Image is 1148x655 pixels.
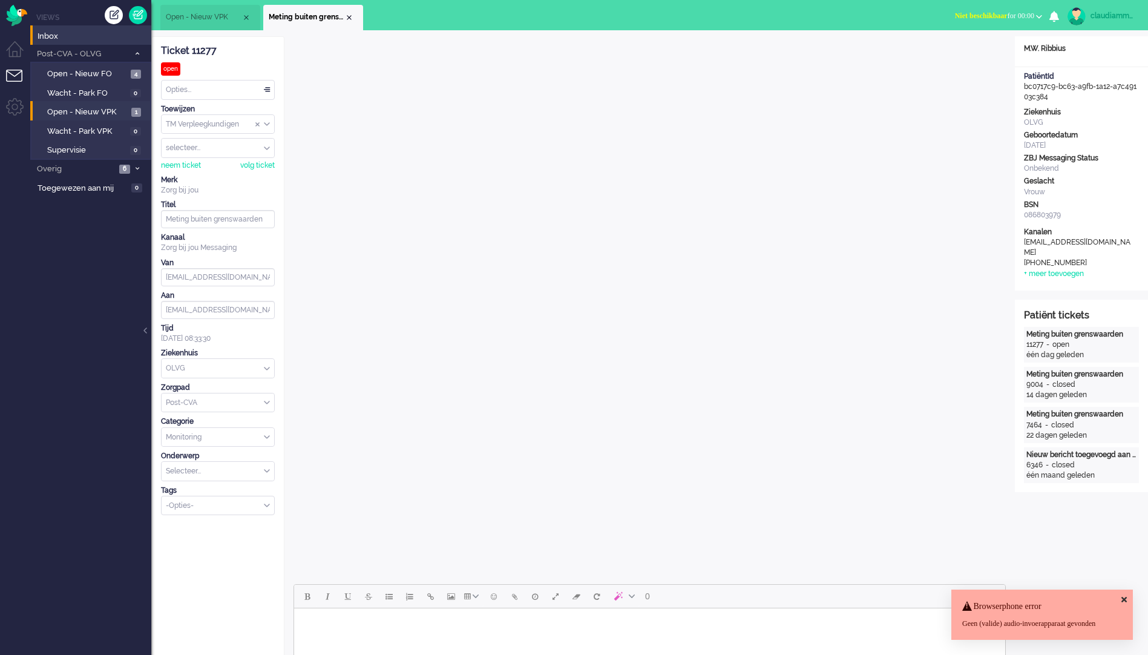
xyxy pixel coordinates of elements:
div: Meting buiten grenswaarden [1026,369,1137,380]
div: 14 dagen geleden [1026,390,1137,400]
div: ZBJ Messaging Status [1024,153,1139,163]
div: Close tab [344,13,354,22]
span: 1 [131,108,141,117]
div: Assign Group [161,114,275,134]
a: Open - Nieuw FO 4 [35,67,150,80]
span: 0 [130,89,141,98]
span: 0 [645,591,650,601]
div: volg ticket [240,160,275,171]
button: AI [607,586,640,607]
span: Open - Nieuw VPK [47,107,128,118]
div: Meting buiten grenswaarden [1026,409,1137,420]
div: Van [161,258,275,268]
div: één dag geleden [1026,350,1137,360]
div: - [1043,340,1052,350]
span: for 00:00 [955,12,1034,20]
li: Tickets menu [6,70,33,97]
div: Kanaal [161,232,275,243]
a: Toegewezen aan mij 0 [35,181,151,194]
a: Quick Ticket [129,6,147,24]
span: Wacht - Park VPK [47,126,127,137]
div: Meting buiten grenswaarden [1026,329,1137,340]
div: 11277 [1026,340,1043,350]
span: Post-CVA - OLVG [35,48,129,60]
div: Tijd [161,323,275,334]
button: 0 [640,586,655,607]
div: 7464 [1026,420,1042,430]
img: flow_omnibird.svg [6,5,27,26]
div: [PHONE_NUMBER] [1024,258,1133,268]
span: 0 [130,127,141,136]
li: Dashboard menu [6,41,33,68]
button: Insert/edit link [420,586,441,607]
div: Zorgpad [161,383,275,393]
a: Open - Nieuw VPK 1 [35,105,150,118]
div: Ziekenhuis [1024,107,1139,117]
button: Table [461,586,484,607]
div: Kanalen [1024,227,1139,237]
button: Niet beschikbaarfor 00:00 [948,7,1049,25]
button: Insert/edit image [441,586,461,607]
div: Zorg bij jou [161,185,275,196]
span: Open - Nieuw FO [47,68,128,80]
a: Supervisie 0 [35,143,150,156]
div: - [1043,460,1052,470]
button: Fullscreen [545,586,566,607]
div: Ziekenhuis [161,348,275,358]
div: Categorie [161,416,275,427]
div: M.W. Ribbius [1015,44,1148,54]
div: closed [1051,420,1074,430]
a: Wacht - Park FO 0 [35,86,150,99]
span: 4 [131,70,141,79]
div: PatiëntId [1024,71,1139,82]
span: Inbox [38,31,151,42]
div: Select Tags [161,496,275,516]
span: Open - Nieuw VPK [166,12,241,22]
div: één maand geleden [1026,470,1137,481]
div: OLVG [1024,117,1139,128]
div: open [161,62,180,76]
div: [DATE] [1024,140,1139,151]
div: Ticket 11277 [161,44,275,58]
button: Underline [338,586,358,607]
a: Omnidesk [6,8,27,17]
li: Niet beschikbaarfor 00:00 [948,4,1049,30]
div: Merk [161,175,275,185]
span: Toegewezen aan mij [38,183,128,194]
div: Vrouw [1024,187,1139,197]
div: Onderwerp [161,451,275,461]
button: Bold [297,586,317,607]
div: Toewijzen [161,104,275,114]
div: neem ticket [161,160,201,171]
button: Numbered list [399,586,420,607]
div: Onbekend [1024,163,1139,174]
div: closed [1052,380,1075,390]
div: 6346 [1026,460,1043,470]
div: Geslacht [1024,176,1139,186]
div: Creëer ticket [105,6,123,24]
button: Italic [317,586,338,607]
img: avatar [1068,7,1086,25]
a: Inbox [35,29,151,42]
div: claudiammsc [1091,10,1136,22]
button: Strikethrough [358,586,379,607]
button: Clear formatting [566,586,586,607]
div: 086803979 [1024,210,1139,220]
a: claudiammsc [1065,7,1136,25]
h4: Browserphone error [962,602,1122,611]
div: [EMAIL_ADDRESS][DOMAIN_NAME] [1024,237,1133,258]
span: Meting buiten grenswaarden [269,12,344,22]
div: Titel [161,200,275,210]
div: - [1042,420,1051,430]
div: 9004 [1026,380,1043,390]
a: Wacht - Park VPK 0 [35,124,150,137]
button: Bullet list [379,586,399,607]
span: 0 [130,146,141,155]
span: Wacht - Park FO [47,88,127,99]
div: Close tab [241,13,251,22]
div: Patiënt tickets [1024,309,1139,323]
div: Assign User [161,138,275,158]
li: Admin menu [6,98,33,125]
button: Reset content [586,586,607,607]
